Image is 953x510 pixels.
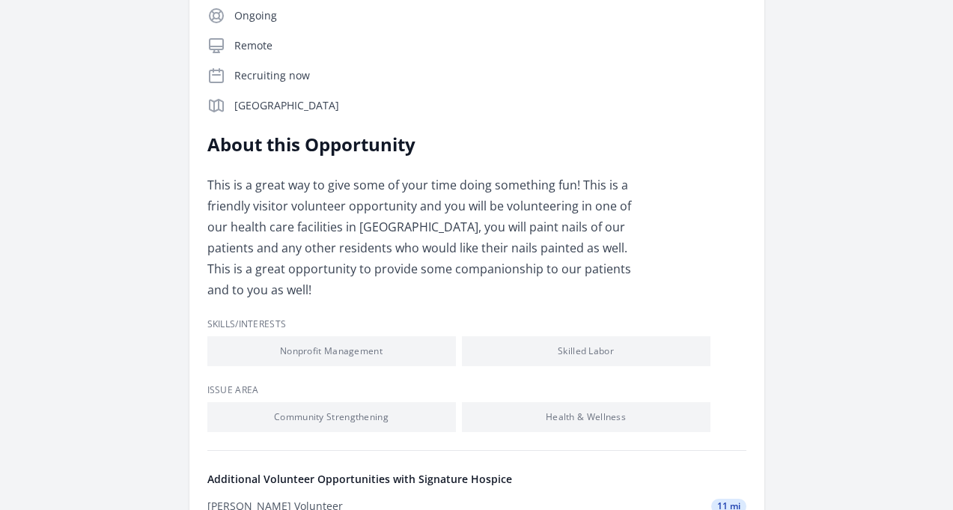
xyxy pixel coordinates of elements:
p: This is a great way to give some of your time doing something fun! This is a friendly visitor vol... [207,174,645,300]
p: [GEOGRAPHIC_DATA] [234,98,746,113]
li: Nonprofit Management [207,336,456,366]
p: Recruiting now [234,68,746,83]
h4: Additional Volunteer Opportunities with Signature Hospice [207,472,746,487]
h3: Issue area [207,384,746,396]
li: Community Strengthening [207,402,456,432]
li: Skilled Labor [462,336,710,366]
p: Remote [234,38,746,53]
h3: Skills/Interests [207,318,746,330]
li: Health & Wellness [462,402,710,432]
h2: About this Opportunity [207,133,645,157]
p: Ongoing [234,8,746,23]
